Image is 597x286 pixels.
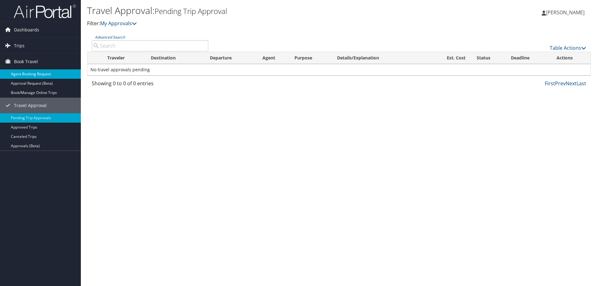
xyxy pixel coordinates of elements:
[95,35,125,40] a: Advanced Search
[428,52,471,64] th: Est. Cost: activate to sort column ascending
[87,20,423,28] p: Filter:
[14,38,25,54] span: Trips
[471,52,505,64] th: Status: activate to sort column ascending
[14,4,76,19] img: airportal-logo.png
[555,80,566,87] a: Prev
[551,52,590,64] th: Actions
[257,52,289,64] th: Agent
[14,22,39,38] span: Dashboards
[505,52,551,64] th: Deadline: activate to sort column descending
[87,64,590,75] td: No travel approvals pending
[550,45,586,51] a: Table Actions
[102,52,145,64] th: Traveler: activate to sort column ascending
[100,20,137,27] a: My Approvals
[145,52,204,64] th: Destination: activate to sort column ascending
[92,80,208,90] div: Showing 0 to 0 of 0 entries
[289,52,331,64] th: Purpose
[545,80,555,87] a: First
[566,80,576,87] a: Next
[331,52,428,64] th: Details/Explanation
[576,80,586,87] a: Last
[204,52,257,64] th: Departure: activate to sort column ascending
[546,9,585,16] span: [PERSON_NAME]
[87,4,423,17] h1: Travel Approval:
[14,98,47,113] span: Travel Approval
[92,40,208,51] input: Advanced Search
[542,3,591,22] a: [PERSON_NAME]
[14,54,38,69] span: Book Travel
[155,6,227,16] small: Pending Trip Approval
